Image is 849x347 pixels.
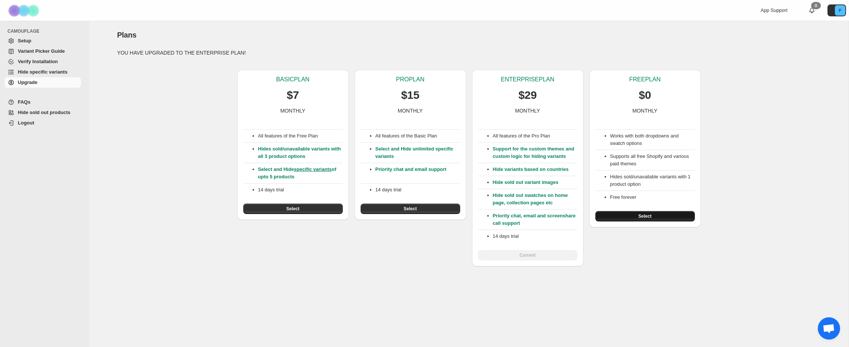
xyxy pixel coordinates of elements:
[629,76,660,83] p: FREE PLAN
[243,204,343,214] button: Select
[375,132,460,140] p: All features of the Basic Plan
[6,0,43,21] img: Camouflage
[761,7,787,13] span: App Support
[827,4,846,16] button: Avatar with initials P
[4,36,81,46] a: Setup
[638,213,651,219] span: Select
[4,97,81,107] a: FAQs
[610,132,695,147] li: Works with both dropdowns and swatch options
[595,211,695,221] button: Select
[639,88,651,103] p: $0
[493,212,578,227] p: Priority chat, email and screenshare call support
[632,107,657,114] p: MONTHLY
[18,48,65,54] span: Variant Picker Guide
[493,145,578,160] p: Support for the custom themes and custom logic for hiding variants
[375,145,460,160] p: Select and Hide unlimited specific variants
[401,88,419,103] p: $15
[286,206,299,212] span: Select
[493,192,578,207] p: Hide sold out swatches on home page, collection pages etc
[839,8,841,13] text: P
[280,107,305,114] p: MONTHLY
[493,179,578,186] p: Hide sold out variant images
[18,110,71,115] span: Hide sold out products
[375,186,460,194] p: 14 days trial
[518,88,537,103] p: $29
[18,59,58,64] span: Verify Installation
[258,145,343,160] p: Hides sold/unavailable variants with all 3 product options
[404,206,417,212] span: Select
[18,120,34,126] span: Logout
[18,80,38,85] span: Upgrade
[398,107,423,114] p: MONTHLY
[117,31,136,39] span: Plans
[276,76,310,83] p: BASIC PLAN
[4,77,81,88] a: Upgrade
[4,67,81,77] a: Hide specific variants
[361,204,460,214] button: Select
[396,76,424,83] p: PRO PLAN
[117,49,821,56] p: YOU HAVE UPGRADED TO THE ENTERPRISE PLAN!
[294,166,332,172] a: specific variants
[258,166,343,181] p: Select and Hide of upto 5 products
[18,38,31,43] span: Setup
[258,132,343,140] p: All features of the Free Plan
[4,118,81,128] a: Logout
[818,317,840,340] div: Open chat
[4,56,81,67] a: Verify Installation
[4,46,81,56] a: Variant Picker Guide
[493,233,578,240] p: 14 days trial
[4,107,81,118] a: Hide sold out products
[811,2,821,9] div: 0
[7,28,84,34] span: CAMOUFLAGE
[493,132,578,140] p: All features of the Pro Plan
[18,69,68,75] span: Hide specific variants
[375,166,460,181] p: Priority chat and email support
[287,88,299,103] p: $7
[610,153,695,168] li: Supports all free Shopify and various paid themes
[808,7,816,14] a: 0
[18,99,30,105] span: FAQs
[501,76,554,83] p: ENTERPRISE PLAN
[493,166,578,173] p: Hide variants based on countries
[258,186,343,194] p: 14 days trial
[610,173,695,188] li: Hides sold/unavailable variants with 1 product option
[610,194,695,201] li: Free forever
[835,5,845,16] span: Avatar with initials P
[515,107,540,114] p: MONTHLY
